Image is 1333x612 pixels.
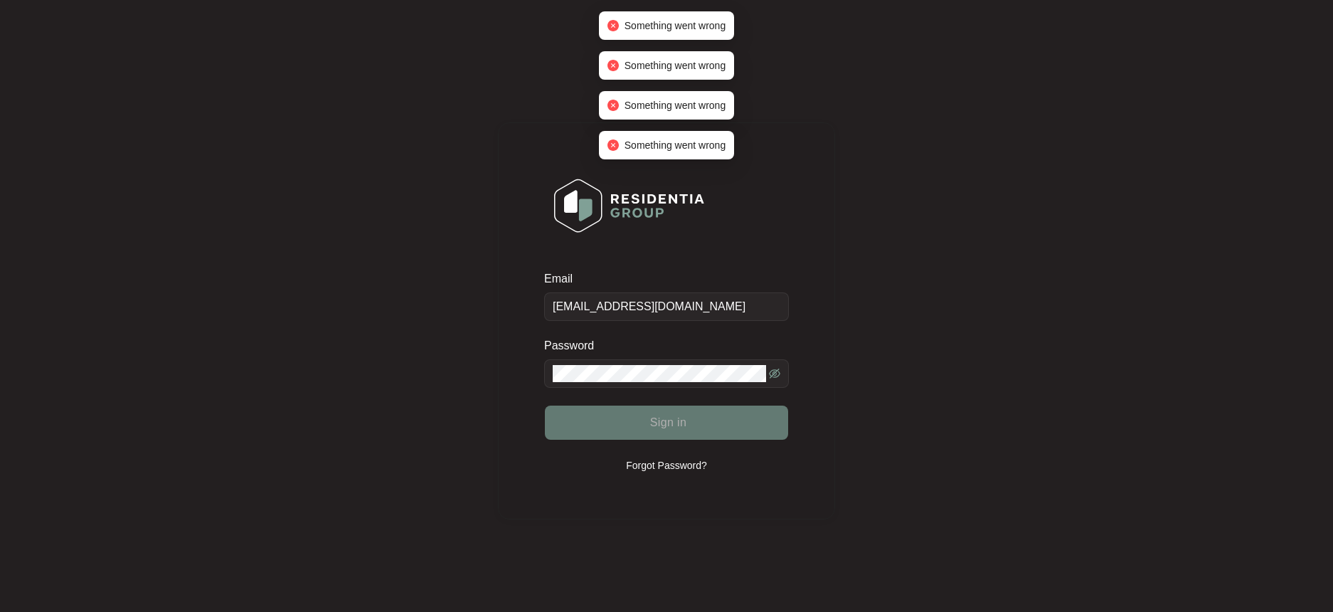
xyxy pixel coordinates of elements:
[544,292,789,321] input: Email
[545,406,788,440] button: Sign in
[607,139,619,151] span: close-circle
[625,20,726,31] span: Something went wrong
[553,365,766,382] input: Password
[607,100,619,111] span: close-circle
[625,60,726,71] span: Something went wrong
[626,458,707,473] p: Forgot Password?
[650,414,687,431] span: Sign in
[769,368,780,379] span: eye-invisible
[545,169,713,242] img: Login Logo
[544,339,605,353] label: Password
[625,100,726,111] span: Something went wrong
[544,272,583,286] label: Email
[625,139,726,151] span: Something went wrong
[607,60,619,71] span: close-circle
[607,20,619,31] span: close-circle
